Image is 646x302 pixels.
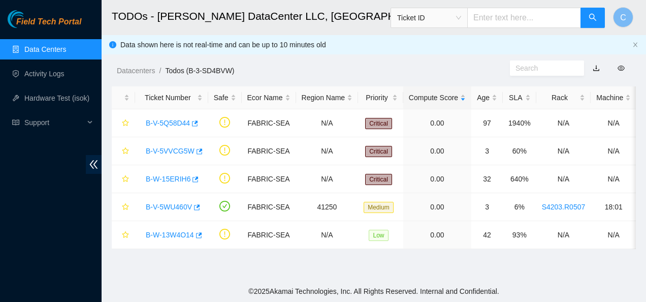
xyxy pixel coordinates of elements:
[365,146,392,157] span: Critical
[242,137,296,165] td: FABRIC-SEA
[580,8,605,28] button: search
[591,165,636,193] td: N/A
[219,145,230,156] span: exclamation-circle
[24,112,84,133] span: Support
[242,165,296,193] td: FABRIC-SEA
[122,231,129,239] span: star
[12,119,19,126] span: read
[471,109,503,137] td: 97
[165,67,234,75] a: Todos (B-3-SD4BVW)
[296,221,359,249] td: N/A
[117,115,130,131] button: star
[403,221,471,249] td: 0.00
[403,165,471,193] td: 0.00
[471,137,503,165] td: 3
[364,202,394,213] span: Medium
[146,203,192,211] a: B-V-5WU460V
[122,147,129,156] span: star
[365,174,392,185] span: Critical
[503,165,536,193] td: 640%
[296,137,359,165] td: N/A
[536,221,591,249] td: N/A
[86,155,102,174] span: double-left
[503,137,536,165] td: 60%
[589,13,597,23] span: search
[369,230,388,241] span: Low
[613,7,633,27] button: C
[403,109,471,137] td: 0.00
[242,221,296,249] td: FABRIC-SEA
[591,221,636,249] td: N/A
[242,109,296,137] td: FABRIC-SEA
[8,18,81,32] a: Akamai TechnologiesField Tech Portal
[24,94,89,102] a: Hardware Test (isok)
[397,10,461,25] span: Ticket ID
[24,70,64,78] a: Activity Logs
[146,231,194,239] a: B-W-13W4O14
[467,8,581,28] input: Enter text here...
[471,221,503,249] td: 42
[593,64,600,72] a: download
[403,193,471,221] td: 0.00
[591,193,636,221] td: 18:01
[471,193,503,221] td: 3
[117,199,130,215] button: star
[542,203,586,211] a: S4203.R0507
[219,201,230,212] span: check-circle
[219,173,230,184] span: exclamation-circle
[146,147,195,155] a: B-V-5VVCG5W
[122,203,129,212] span: star
[117,67,155,75] a: Datacenters
[102,281,646,302] footer: © 2025 Akamai Technologies, Inc. All Rights Reserved. Internal and Confidential.
[146,119,190,127] a: B-V-5Q58D44
[117,143,130,159] button: star
[122,175,129,184] span: star
[296,109,359,137] td: N/A
[585,60,607,76] button: download
[536,165,591,193] td: N/A
[536,137,591,165] td: N/A
[159,67,161,75] span: /
[536,109,591,137] td: N/A
[24,45,66,53] a: Data Centers
[219,117,230,128] span: exclamation-circle
[515,63,570,74] input: Search
[117,227,130,243] button: star
[219,229,230,239] span: exclamation-circle
[403,137,471,165] td: 0.00
[632,42,638,48] button: close
[471,165,503,193] td: 32
[117,171,130,187] button: star
[122,119,129,128] span: star
[365,118,392,129] span: Critical
[16,17,81,27] span: Field Tech Portal
[591,137,636,165] td: N/A
[146,175,190,183] a: B-W-15ERIH6
[296,193,359,221] td: 41250
[242,193,296,221] td: FABRIC-SEA
[618,65,625,72] span: eye
[503,109,536,137] td: 1940%
[503,221,536,249] td: 93%
[591,109,636,137] td: N/A
[620,11,626,24] span: C
[8,10,51,28] img: Akamai Technologies
[503,193,536,221] td: 6%
[296,165,359,193] td: N/A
